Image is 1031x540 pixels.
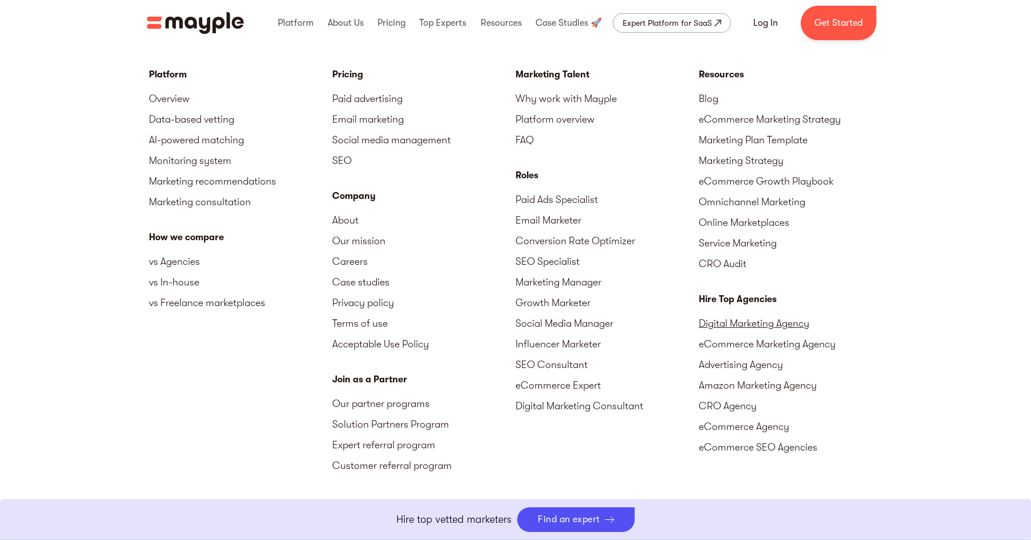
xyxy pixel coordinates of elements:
a: FAQ [515,130,699,150]
a: Log In [739,9,792,37]
a: Paid advertising [332,88,515,109]
a: SEO Consultant [515,354,699,375]
a: CRO Agency [699,396,882,416]
a: Email Marketer [515,210,699,230]
a: Advertising Agency [699,354,882,375]
a: home [147,12,244,34]
div: Marketing Talent [515,68,699,81]
a: Our partner programs [332,393,515,414]
img: Mayple logo [147,12,244,34]
a: Marketing Plan Template [699,130,882,150]
a: Overview [149,88,332,109]
a: vs Freelance marketplaces [149,292,332,313]
a: Service Marketing [699,233,882,253]
a: Marketing Manager [515,272,699,292]
a: Expert Platform for SaaS [613,13,731,33]
div: Resources [478,5,525,41]
a: Privacy policy [332,292,515,313]
div: Top Experts [416,5,469,41]
div: Find an expert [538,514,600,525]
div: Resources [699,68,882,81]
div: Expert Platform for SaaS [623,16,712,30]
a: About [332,210,515,230]
p: Hire top vetted marketers [396,512,511,527]
a: AI-powered matching [149,130,332,150]
a: SEO [332,150,515,171]
a: eCommerce Expert [515,375,699,396]
a: Amazon Marketing Agency [699,375,882,396]
a: Social Media Manager [515,313,699,334]
a: Growth Marketer [515,292,699,313]
div: How we compare [149,230,332,244]
a: Expert referral program [332,435,515,455]
a: Why work with Mayple [515,88,699,109]
a: Data-based vetting [149,109,332,130]
a: eCommerce Marketing Strategy [699,109,882,130]
a: Influencer Marketer [515,334,699,354]
a: SEO Specialist [515,251,699,272]
a: CRO Audit [699,253,882,274]
a: Blog [699,88,882,109]
a: Our mission [332,230,515,251]
a: Paid Ads Specialist [515,189,699,210]
a: Marketing consultation [149,191,332,212]
div: Platform [275,5,316,41]
a: Pricing [332,68,515,81]
div: Pricing [375,5,408,41]
a: Customer referral program [332,455,515,476]
a: Omnichannel Marketing [699,191,882,212]
div: Roles [515,169,699,182]
a: Email marketing [332,109,515,130]
a: Social media management [332,130,515,150]
a: Acceptable Use Policy [332,334,515,354]
div: About Us [325,5,367,41]
a: vs In-house [149,272,332,292]
a: eCommerce Agency [699,416,882,437]
a: Conversion Rate Optimizer [515,230,699,251]
div: Join as a Partner [332,373,515,386]
a: Platform overview [515,109,699,130]
a: Marketing Strategy [699,150,882,171]
a: Monitoring system [149,150,332,171]
a: Get Started [801,6,876,40]
a: Terms of use [332,313,515,334]
div: Company [332,189,515,203]
div: Hire Top Agencies [699,292,882,306]
a: eCommerce Growth Playbook [699,171,882,191]
a: Digital Marketing Consultant [515,396,699,416]
a: Careers [332,251,515,272]
a: Digital Marketing Agency [699,313,882,334]
a: eCommerce SEO Agencies [699,437,882,457]
a: Marketing recommendations [149,171,332,191]
div: Platform [149,68,332,81]
a: Online Marketplaces [699,212,882,233]
a: eCommerce Marketing Agency [699,334,882,354]
a: Case studies [332,272,515,292]
a: vs Agencies [149,251,332,272]
a: Solution Partners Program [332,414,515,435]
